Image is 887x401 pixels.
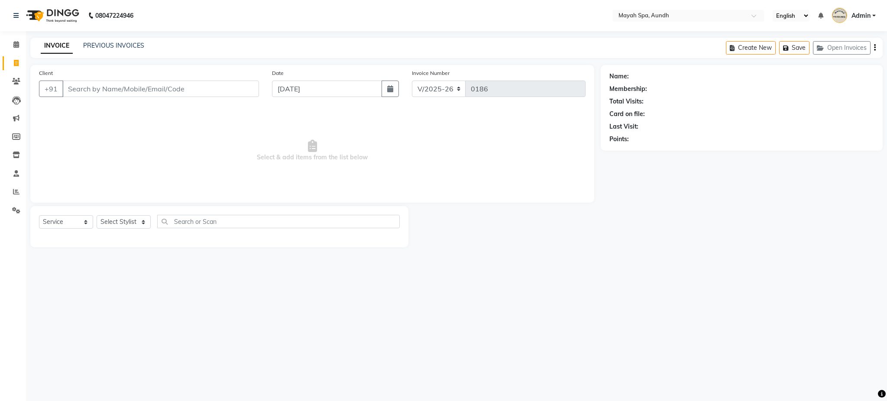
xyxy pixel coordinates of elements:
[22,3,81,28] img: logo
[851,11,871,20] span: Admin
[157,215,400,228] input: Search or Scan
[412,69,450,77] label: Invoice Number
[726,41,776,55] button: Create New
[39,107,586,194] span: Select & add items from the list below
[813,41,871,55] button: Open Invoices
[62,81,259,97] input: Search by Name/Mobile/Email/Code
[609,72,629,81] div: Name:
[832,8,847,23] img: Admin
[41,38,73,54] a: INVOICE
[95,3,133,28] b: 08047224946
[83,42,144,49] a: PREVIOUS INVOICES
[609,97,644,106] div: Total Visits:
[272,69,284,77] label: Date
[609,84,647,94] div: Membership:
[39,81,63,97] button: +91
[609,135,629,144] div: Points:
[609,110,645,119] div: Card on file:
[609,122,638,131] div: Last Visit:
[39,69,53,77] label: Client
[779,41,809,55] button: Save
